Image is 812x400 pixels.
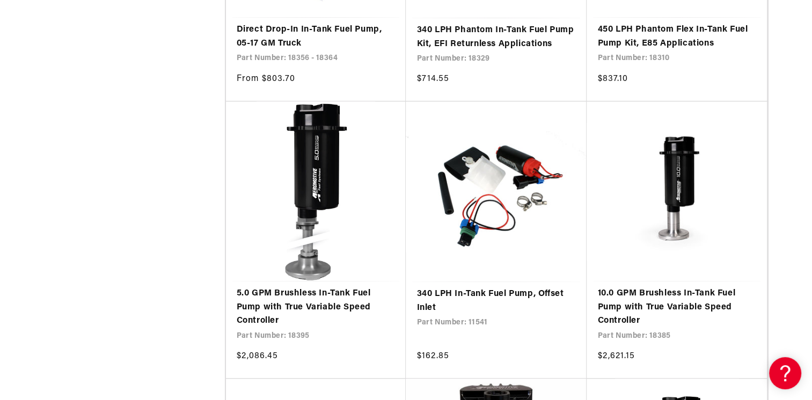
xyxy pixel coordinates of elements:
[416,287,576,315] a: 340 LPH In-Tank Fuel Pump, Offset Inlet
[237,287,396,328] a: 5.0 GPM Brushless In-Tank Fuel Pump with True Variable Speed Controller
[416,24,576,51] a: 340 LPH Phantom In-Tank Fuel Pump Kit, EFI Returnless Applications
[597,287,756,328] a: 10.0 GPM Brushless In-Tank Fuel Pump with True Variable Speed Controller
[237,23,396,50] a: Direct Drop-In In-Tank Fuel Pump, 05-17 GM Truck
[597,23,756,50] a: 450 LPH Phantom Flex In-Tank Fuel Pump Kit, E85 Applications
